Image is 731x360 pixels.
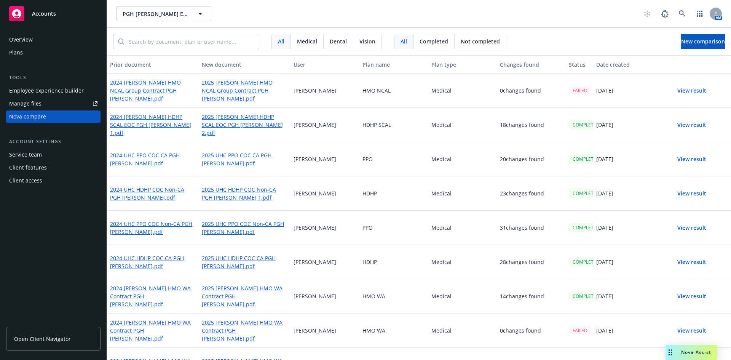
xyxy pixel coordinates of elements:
[6,3,101,24] a: Accounts
[6,74,101,82] div: Tools
[9,162,47,174] div: Client features
[294,292,336,300] p: [PERSON_NAME]
[6,98,101,110] a: Manage files
[569,223,603,232] div: COMPLETED
[428,108,497,142] div: Medical
[202,78,287,102] a: 2025 [PERSON_NAME] HMO NCAL Group Contract PGH [PERSON_NAME].pdf
[428,74,497,108] div: Medical
[202,254,287,270] a: 2025 UHC HDHP COC CA PGH [PERSON_NAME].pdf
[596,292,613,300] p: [DATE]
[596,121,613,129] p: [DATE]
[428,245,497,279] div: Medical
[294,155,336,163] p: [PERSON_NAME]
[110,61,196,69] div: Prior document
[294,86,336,94] p: [PERSON_NAME]
[428,55,497,74] button: Plan type
[359,37,375,45] span: Vision
[569,189,603,198] div: COMPLETED
[500,224,544,232] p: 31 changes found
[294,61,356,69] div: User
[116,6,211,21] button: PGH [PERSON_NAME] Engineering, Inc.
[110,284,196,308] a: 2024 [PERSON_NAME] HMO WA Contract PGH [PERSON_NAME].pdf
[202,220,287,236] a: 2025 UHC PPO COC Non-CA PGH [PERSON_NAME].pdf
[110,220,196,236] a: 2024 UHC PPO COC Non-CA PGH [PERSON_NAME].pdf
[593,55,662,74] button: Date created
[6,85,101,97] a: Employee experience builder
[596,86,613,94] p: [DATE]
[199,55,290,74] button: New document
[596,258,613,266] p: [DATE]
[294,258,336,266] p: [PERSON_NAME]
[107,55,199,74] button: Prior document
[202,151,287,167] a: 2025 UHC PPO COC CA PGH [PERSON_NAME].pdf
[9,34,33,46] div: Overview
[294,189,336,197] p: [PERSON_NAME]
[202,113,287,137] a: 2025 [PERSON_NAME] HDHP SCAL EOC PGH [PERSON_NAME] 2.pdf
[428,279,497,314] div: Medical
[665,254,718,270] button: View result
[6,162,101,174] a: Client features
[428,211,497,245] div: Medical
[359,142,428,176] div: PPO
[202,186,287,202] a: 2025 UHC HDHP COC Non-CA PGH [PERSON_NAME] 1.pdf
[428,142,497,176] div: Medical
[6,138,101,146] div: Account settings
[596,155,613,163] p: [DATE]
[6,110,101,123] a: Nova compare
[665,83,718,98] button: View result
[359,279,428,314] div: HMO WA
[431,61,494,69] div: Plan type
[569,86,591,95] div: FAILED
[569,61,590,69] div: Status
[500,326,541,334] p: 0 changes found
[666,345,675,360] div: Drag to move
[362,61,425,69] div: Plan name
[290,55,359,74] button: User
[294,121,336,129] p: [PERSON_NAME]
[500,155,544,163] p: 20 changes found
[110,151,196,167] a: 2024 UHC PPO COC CA PGH [PERSON_NAME].pdf
[569,154,603,164] div: COMPLETED
[6,149,101,161] a: Service team
[202,61,287,69] div: New document
[665,289,718,304] button: View result
[6,34,101,46] a: Overview
[596,189,613,197] p: [DATE]
[9,110,46,123] div: Nova compare
[124,34,259,49] input: Search by document, plan or user name...
[596,224,613,232] p: [DATE]
[461,37,500,45] span: Not completed
[359,211,428,245] div: PPO
[297,37,317,45] span: Medical
[500,86,541,94] p: 0 changes found
[110,254,196,270] a: 2024 UHC HDHP COC CA PGH [PERSON_NAME].pdf
[359,314,428,348] div: HMO WA
[6,174,101,187] a: Client access
[278,37,284,45] span: All
[9,149,42,161] div: Service team
[497,55,566,74] button: Changes found
[359,245,428,279] div: HDHP
[681,38,725,45] span: New comparison
[657,6,672,21] a: Report a Bug
[359,176,428,211] div: HDHP
[681,349,711,355] span: Nova Assist
[566,55,593,74] button: Status
[9,98,41,110] div: Manage files
[14,335,71,343] span: Open Client Navigator
[110,318,196,342] a: 2024 [PERSON_NAME] HMO WA Contract PGH [PERSON_NAME].pdf
[9,85,84,97] div: Employee experience builder
[640,6,655,21] a: Start snowing
[202,318,287,342] a: 2025 [PERSON_NAME] HMO WA Contract PGH [PERSON_NAME].pdf
[666,345,717,360] button: Nova Assist
[665,323,718,338] button: View result
[6,46,101,59] a: Plans
[359,74,428,108] div: HMO NCAL
[569,326,591,335] div: FAILED
[569,291,603,301] div: COMPLETED
[428,176,497,211] div: Medical
[428,314,497,348] div: Medical
[123,10,188,18] span: PGH [PERSON_NAME] Engineering, Inc.
[9,46,23,59] div: Plans
[692,6,707,21] a: Switch app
